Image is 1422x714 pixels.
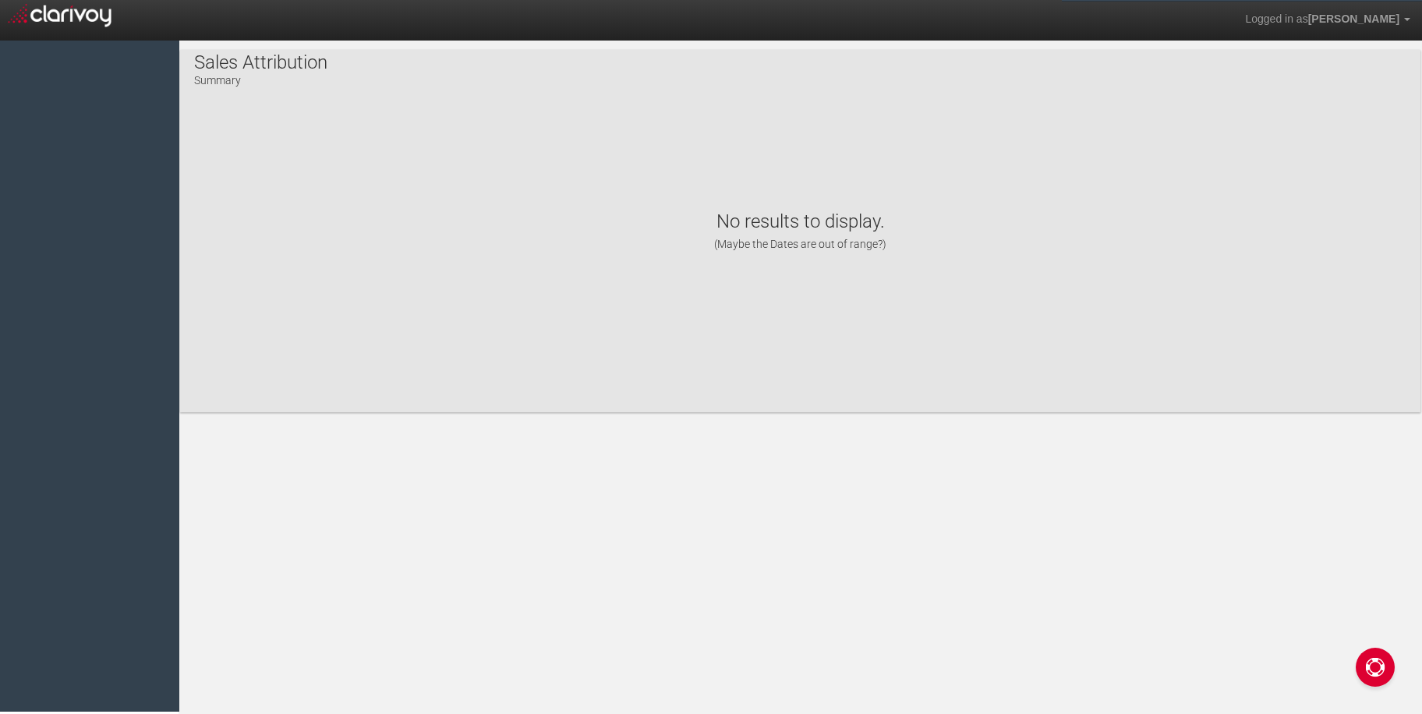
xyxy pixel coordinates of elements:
a: Logged in as[PERSON_NAME] [1233,1,1422,38]
h1: No results to display. [196,210,1405,252]
p: Summary [194,68,327,88]
span: (Maybe the Dates are out of range?) [714,238,886,250]
h1: Sales Attribution [194,52,327,72]
span: [PERSON_NAME] [1308,12,1399,25]
span: Logged in as [1245,12,1307,25]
